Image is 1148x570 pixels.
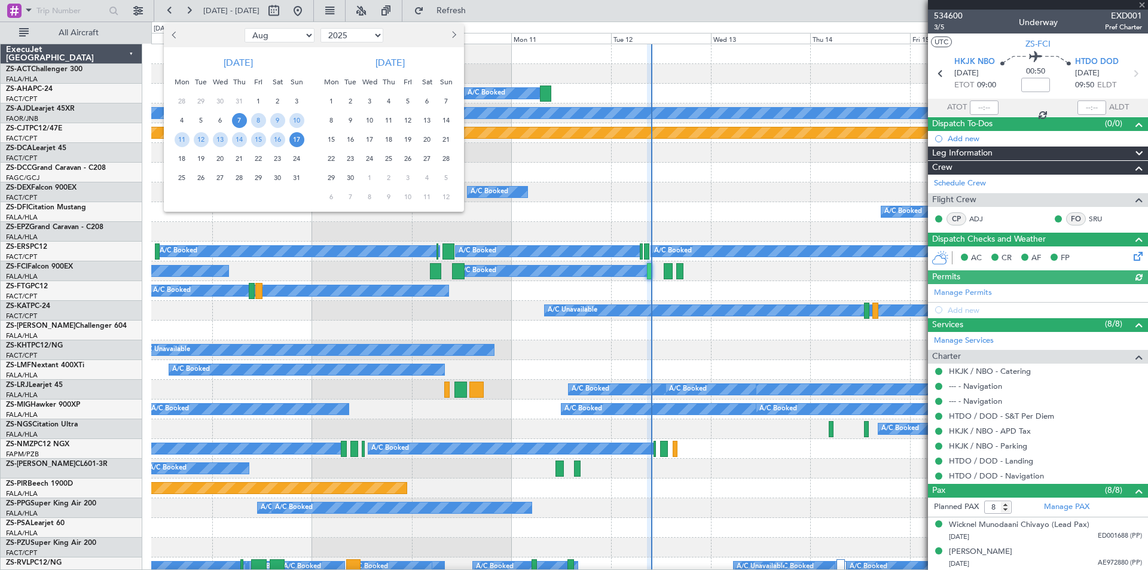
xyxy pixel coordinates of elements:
div: 18-9-2025 [379,130,398,149]
span: 12 [439,190,454,205]
span: 25 [381,151,396,166]
div: 26-8-2025 [191,168,210,187]
div: 8-10-2025 [360,187,379,206]
div: 10-10-2025 [398,187,417,206]
span: 12 [401,113,416,128]
span: 28 [175,94,190,109]
div: 26-9-2025 [398,149,417,168]
div: 22-8-2025 [249,149,268,168]
span: 6 [420,94,435,109]
div: 11-9-2025 [379,111,398,130]
div: 27-9-2025 [417,149,436,168]
span: 28 [439,151,454,166]
div: 24-8-2025 [287,149,306,168]
div: 14-9-2025 [436,111,456,130]
span: 23 [270,151,285,166]
span: 10 [289,113,304,128]
span: 29 [194,94,209,109]
div: 4-9-2025 [379,92,398,111]
div: 31-7-2025 [230,92,249,111]
div: Wed [210,72,230,92]
div: Wed [360,72,379,92]
div: 19-9-2025 [398,130,417,149]
span: 22 [324,151,339,166]
span: 14 [232,132,247,147]
div: 11-10-2025 [417,187,436,206]
div: 7-8-2025 [230,111,249,130]
div: 16-9-2025 [341,130,360,149]
div: 12-10-2025 [436,187,456,206]
span: 24 [362,151,377,166]
span: 9 [381,190,396,205]
span: 20 [420,132,435,147]
div: 21-9-2025 [436,130,456,149]
div: 19-8-2025 [191,149,210,168]
div: Thu [379,72,398,92]
span: 13 [213,132,228,147]
span: 27 [420,151,435,166]
span: 30 [270,170,285,185]
span: 26 [401,151,416,166]
div: 4-8-2025 [172,111,191,130]
div: Tue [191,72,210,92]
span: 8 [324,113,339,128]
div: 28-7-2025 [172,92,191,111]
span: 4 [175,113,190,128]
div: 3-9-2025 [360,92,379,111]
span: 29 [251,170,266,185]
div: 1-9-2025 [322,92,341,111]
div: 2-9-2025 [341,92,360,111]
span: 2 [381,170,396,185]
span: 3 [401,170,416,185]
div: 14-8-2025 [230,130,249,149]
div: 25-9-2025 [379,149,398,168]
span: 11 [420,190,435,205]
span: 13 [420,113,435,128]
div: 7-10-2025 [341,187,360,206]
span: 1 [251,94,266,109]
div: Mon [322,72,341,92]
span: 15 [251,132,266,147]
div: Sat [268,72,287,92]
span: 8 [251,113,266,128]
span: 20 [213,151,228,166]
div: 13-8-2025 [210,130,230,149]
span: 23 [343,151,358,166]
span: 24 [289,151,304,166]
span: 21 [232,151,247,166]
div: 30-9-2025 [341,168,360,187]
div: 12-9-2025 [398,111,417,130]
span: 15 [324,132,339,147]
span: 17 [362,132,377,147]
span: 11 [381,113,396,128]
span: 10 [401,190,416,205]
span: 1 [324,94,339,109]
div: 20-9-2025 [417,130,436,149]
div: Thu [230,72,249,92]
span: 30 [343,170,358,185]
span: 4 [381,94,396,109]
div: 5-9-2025 [398,92,417,111]
span: 12 [194,132,209,147]
div: 7-9-2025 [436,92,456,111]
div: 10-9-2025 [360,111,379,130]
span: 18 [175,151,190,166]
span: 11 [175,132,190,147]
div: Fri [249,72,268,92]
div: 9-8-2025 [268,111,287,130]
div: 6-10-2025 [322,187,341,206]
span: 4 [420,170,435,185]
div: Sun [436,72,456,92]
div: 20-8-2025 [210,149,230,168]
span: 16 [343,132,358,147]
span: 16 [270,132,285,147]
span: 5 [439,170,454,185]
div: 12-8-2025 [191,130,210,149]
span: 17 [289,132,304,147]
div: 3-10-2025 [398,168,417,187]
span: 28 [232,170,247,185]
span: 3 [362,94,377,109]
span: 27 [213,170,228,185]
div: 1-10-2025 [360,168,379,187]
div: 27-8-2025 [210,168,230,187]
